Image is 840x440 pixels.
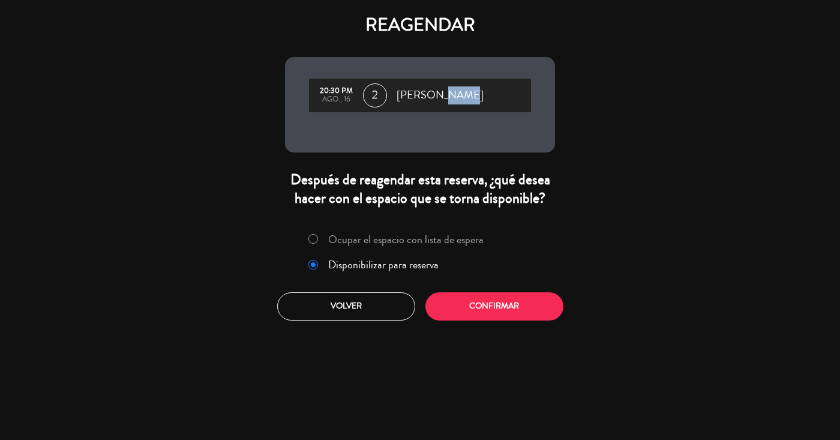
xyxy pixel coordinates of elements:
label: Disponibilizar para reserva [328,259,439,270]
button: Volver [277,292,415,321]
h4: REAGENDAR [285,14,555,36]
span: 2 [363,83,387,107]
div: 20:30 PM [315,87,357,95]
div: Después de reagendar esta reserva, ¿qué desea hacer con el espacio que se torna disponible? [285,170,555,208]
div: ago., 16 [315,95,357,104]
button: Confirmar [425,292,563,321]
span: [PERSON_NAME] [397,86,484,104]
label: Ocupar el espacio con lista de espera [328,234,484,245]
